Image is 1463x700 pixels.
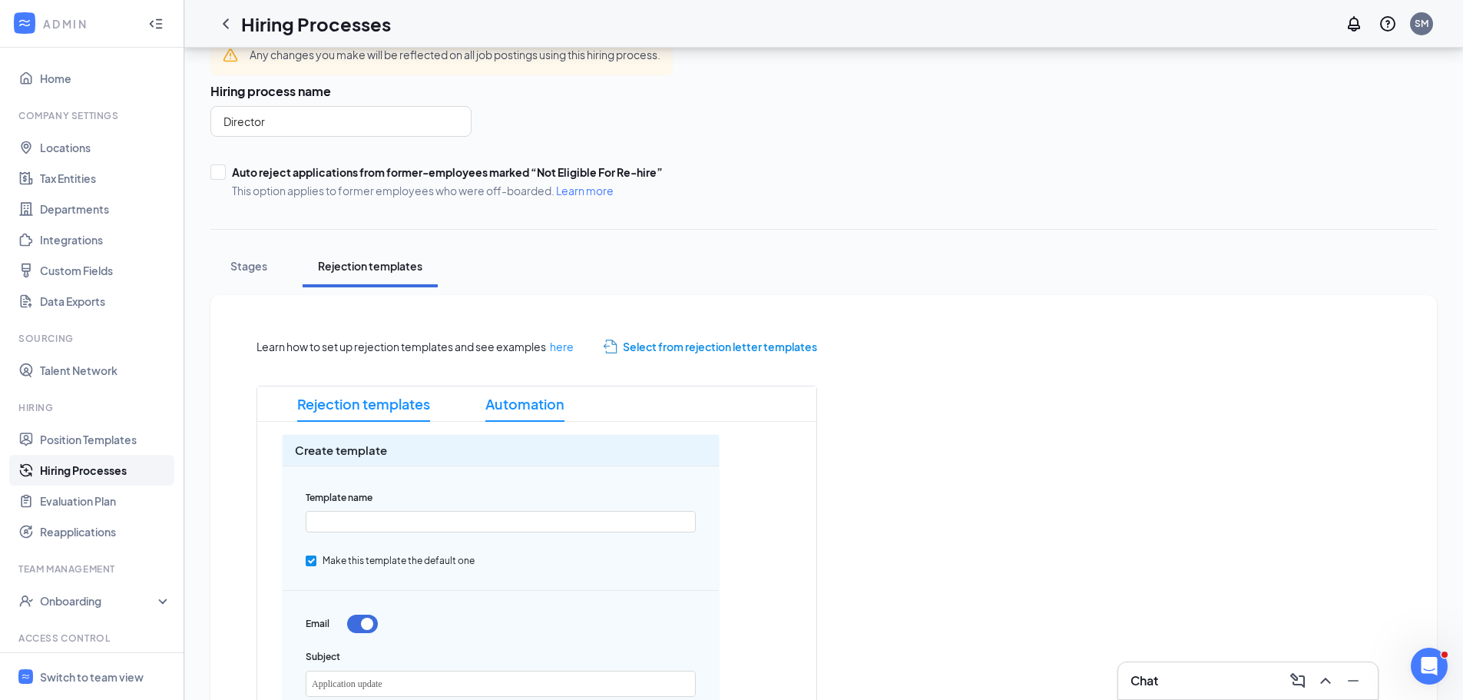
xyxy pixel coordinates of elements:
[232,183,663,198] span: This option applies to former employees who were off-boarded.
[18,632,168,645] div: Access control
[40,63,171,94] a: Home
[43,16,134,32] div: ADMIN
[1286,668,1310,693] button: ComposeMessage
[257,338,574,355] span: Learn how to set up rejection templates and see examples
[241,11,391,37] h1: Hiring Processes
[1411,648,1448,685] iframe: Intercom live chat
[223,48,238,63] svg: Warning
[40,163,171,194] a: Tax Entities
[556,184,614,197] a: Learn more
[40,424,171,455] a: Position Templates
[40,669,144,685] div: Switch to team view
[297,386,430,422] span: Rejection templates
[18,562,168,576] div: Team Management
[17,15,32,31] svg: WorkstreamLogo
[312,678,382,689] span: Application update
[232,164,663,180] div: Auto reject applications from former-employees marked “Not Eligible For Re-hire”
[306,617,329,632] span: Email
[18,332,168,345] div: Sourcing
[295,441,387,459] span: Create template
[550,340,574,353] a: here
[40,355,171,386] a: Talent Network
[306,491,696,506] span: Template name
[1130,672,1158,689] h3: Chat
[40,593,158,609] div: Onboarding
[40,255,171,286] a: Custom Fields
[210,106,472,137] input: Name of hiring process
[1344,672,1362,690] svg: Minimize
[18,109,168,122] div: Company Settings
[40,455,171,486] a: Hiring Processes
[148,16,164,32] svg: Collapse
[306,650,696,665] span: Subject
[485,386,564,422] span: Automation
[18,593,34,609] svg: UserCheck
[1313,668,1338,693] button: ChevronUp
[1345,15,1363,33] svg: Notifications
[40,486,171,516] a: Evaluation Plan
[21,672,31,682] svg: WorkstreamLogo
[1316,672,1335,690] svg: ChevronUp
[40,132,171,163] a: Locations
[18,401,168,414] div: Hiring
[1379,15,1397,33] svg: QuestionInfo
[217,15,235,33] svg: ChevronLeft
[226,258,272,274] div: Stages
[316,555,481,566] span: Make this template the default one
[40,194,171,224] a: Departments
[1289,672,1307,690] svg: ComposeMessage
[40,224,171,255] a: Integrations
[210,83,1437,100] h3: Hiring process name
[1415,17,1428,30] div: SM
[318,258,422,274] div: Rejection templates
[306,672,695,696] div: Edit text
[250,46,660,63] div: Any changes you make will be reflected on all job postings using this hiring process.
[40,286,171,317] a: Data Exports
[623,338,817,355] span: Select from rejection letter templates
[1341,668,1365,693] button: Minimize
[40,516,171,547] a: Reapplications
